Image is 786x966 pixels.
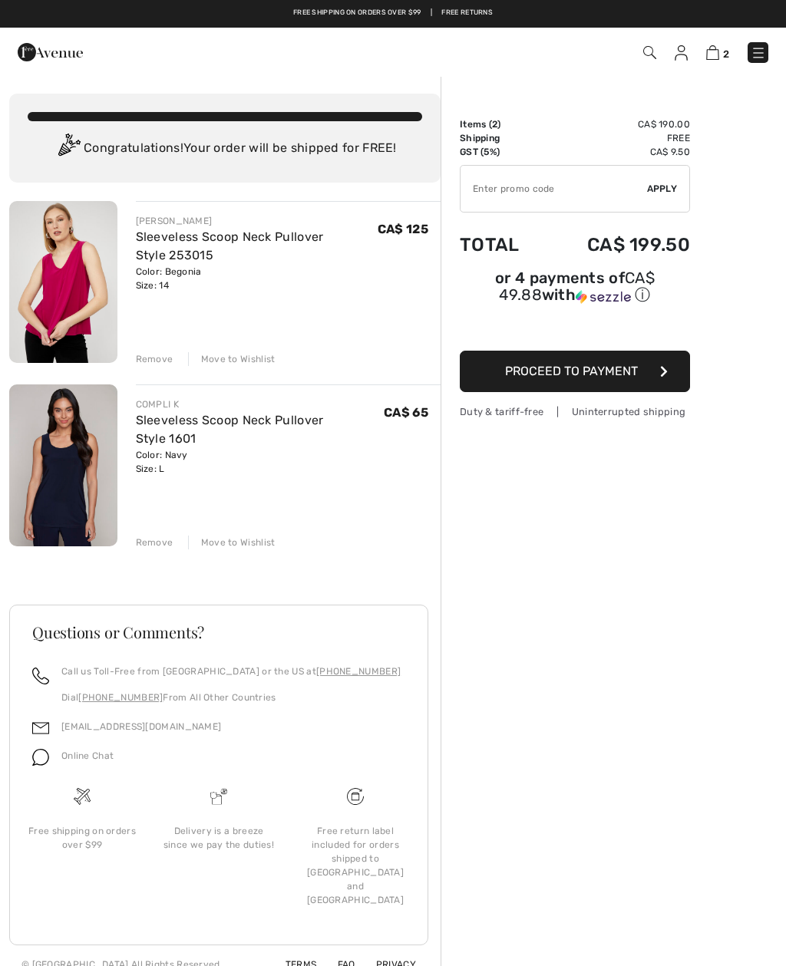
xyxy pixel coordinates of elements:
span: Online Chat [61,750,114,761]
a: [EMAIL_ADDRESS][DOMAIN_NAME] [61,721,221,732]
img: call [32,668,49,684]
img: Menu [751,45,766,61]
span: 2 [492,119,497,130]
span: CA$ 65 [384,405,428,420]
img: Search [643,46,656,59]
td: Total [460,219,544,271]
div: Congratulations! Your order will be shipped for FREE! [28,134,422,164]
img: Free shipping on orders over $99 [347,788,364,805]
div: or 4 payments of with [460,271,690,305]
a: [PHONE_NUMBER] [316,666,401,677]
td: CA$ 199.50 [544,219,690,271]
div: Move to Wishlist [188,352,276,366]
a: 1ère Avenue [18,44,83,58]
a: Free shipping on orders over $99 [293,8,421,18]
h3: Questions or Comments? [32,625,405,640]
td: Items ( ) [460,117,544,131]
iframe: PayPal-paypal [460,311,690,345]
img: email [32,720,49,737]
img: Sleeveless Scoop Neck Pullover Style 253015 [9,201,117,363]
button: Proceed to Payment [460,351,690,392]
img: Shopping Bag [706,45,719,60]
a: [PHONE_NUMBER] [78,692,163,703]
td: CA$ 9.50 [544,145,690,159]
span: CA$ 125 [378,222,428,236]
img: Congratulation2.svg [53,134,84,164]
div: Free return label included for orders shipped to [GEOGRAPHIC_DATA] and [GEOGRAPHIC_DATA] [299,824,411,907]
div: COMPLI K [136,397,385,411]
div: Duty & tariff-free | Uninterrupted shipping [460,404,690,419]
div: or 4 payments ofCA$ 49.88withSezzle Click to learn more about Sezzle [460,271,690,311]
div: Delivery is a breeze since we pay the duties! [163,824,275,852]
div: Move to Wishlist [188,536,276,549]
td: CA$ 190.00 [544,117,690,131]
span: 2 [723,48,729,60]
span: Proceed to Payment [505,364,638,378]
a: Sleeveless Scoop Neck Pullover Style 253015 [136,229,324,262]
input: Promo code [461,166,647,212]
img: Free shipping on orders over $99 [74,788,91,805]
a: Free Returns [441,8,493,18]
img: My Info [675,45,688,61]
img: Sezzle [576,290,631,304]
div: Color: Navy Size: L [136,448,385,476]
img: chat [32,749,49,766]
div: Free shipping on orders over $99 [26,824,138,852]
a: 2 [706,43,729,61]
td: Free [544,131,690,145]
span: | [431,8,432,18]
p: Dial From All Other Countries [61,691,401,704]
div: Remove [136,352,173,366]
img: 1ère Avenue [18,37,83,68]
div: [PERSON_NAME] [136,214,378,228]
td: GST (5%) [460,145,544,159]
img: Delivery is a breeze since we pay the duties! [210,788,227,805]
a: Sleeveless Scoop Neck Pullover Style 1601 [136,413,324,446]
p: Call us Toll-Free from [GEOGRAPHIC_DATA] or the US at [61,664,401,678]
img: Sleeveless Scoop Neck Pullover Style 1601 [9,384,117,546]
td: Shipping [460,131,544,145]
span: Apply [647,182,678,196]
div: Color: Begonia Size: 14 [136,265,378,292]
div: Remove [136,536,173,549]
span: CA$ 49.88 [499,269,655,304]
